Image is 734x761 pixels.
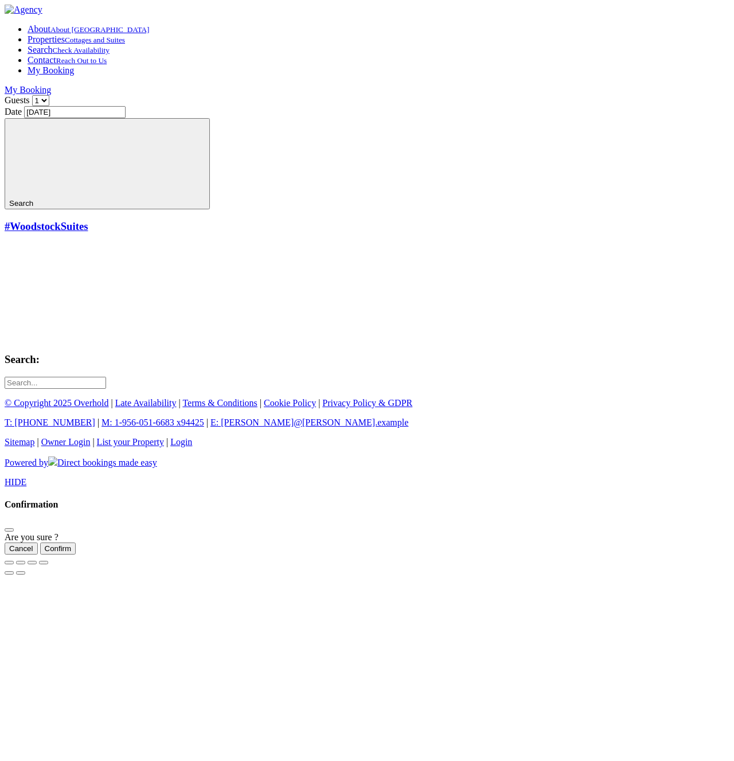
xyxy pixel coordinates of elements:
a: AboutAbout [GEOGRAPHIC_DATA] [28,24,150,34]
a: ContactReach Out to Us [28,55,107,65]
label: Guests [5,95,30,105]
a: © Copyright 2025 Overhold [5,398,108,408]
input: Search... [5,377,106,389]
a: #WoodstockSuites [5,220,88,232]
button: Share [16,561,25,564]
a: My Booking [28,65,74,75]
input: Arrival Date [24,106,126,118]
small: Reach Out to Us [56,56,107,65]
img: Agency [5,5,42,15]
span: | [111,398,112,408]
a: Privacy Policy & GDPR [322,398,412,408]
a: SearchCheck Availability [28,45,110,54]
div: Are you sure ? [5,532,729,543]
button: Close (Esc) [5,561,14,564]
a: HIDE [5,477,26,487]
a: Sitemap [5,437,34,447]
a: Cookie Policy [264,398,316,408]
h3: Search: [5,353,729,366]
a: Late Availability [115,398,177,408]
span: | [166,437,168,447]
a: E: [PERSON_NAME]@[PERSON_NAME].example [210,417,408,427]
button: Cancel [5,543,38,555]
span: | [97,417,99,427]
button: Zoom in/out [39,561,48,564]
small: Check Availability [53,46,110,54]
a: List your Property [97,437,164,447]
small: About [GEOGRAPHIC_DATA] [50,25,150,34]
span: | [178,398,180,408]
button: Toggle fullscreen [28,561,37,564]
span: | [260,398,261,408]
a: Powered byDirect bookings made easy [5,458,157,467]
a: My Booking [5,85,51,95]
img: scrumpy.png [48,456,57,466]
button: Search [5,118,210,209]
a: Owner Login [41,437,91,447]
span: | [206,417,208,427]
a: PropertiesCottages and Suites [28,34,125,44]
span: Search [9,199,33,208]
span: | [318,398,320,408]
a: T: [PHONE_NUMBER] [5,417,95,427]
button: Confirm [40,543,76,555]
small: Cottages and Suites [65,36,125,44]
a: Terms & Conditions [182,398,257,408]
span: | [37,437,38,447]
a: Login [170,437,192,447]
span: | [92,437,94,447]
a: M: 1-956-051-6683 x94425 [101,417,204,427]
label: Date [5,107,22,116]
button: Close [5,528,14,532]
h4: Confirmation [5,499,729,510]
